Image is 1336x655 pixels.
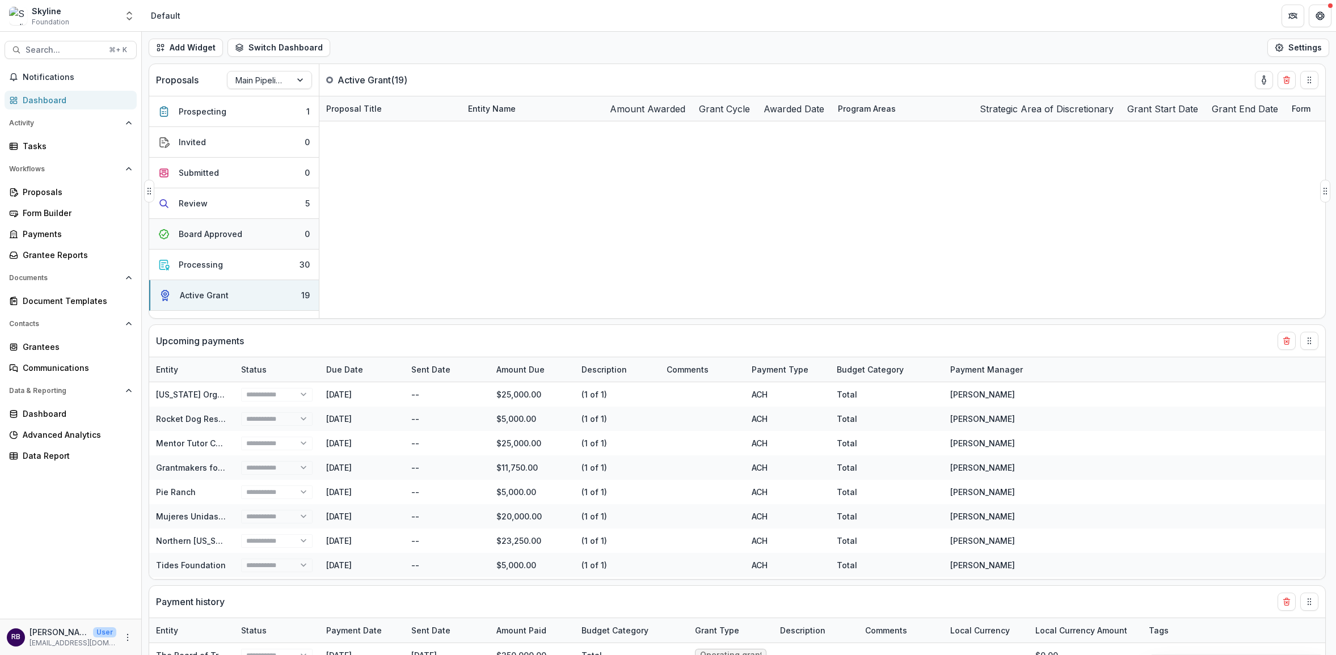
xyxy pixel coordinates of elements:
div: $11,750.00 [490,455,575,480]
div: Data Report [23,450,128,462]
div: Amount Due [490,357,575,382]
div: [DATE] [319,553,404,577]
div: Grant Cycle [692,102,757,116]
div: Amount Awarded [603,96,692,121]
div: Form Builder [23,207,128,219]
div: [PERSON_NAME] [950,413,1015,425]
div: Amount Awarded [603,102,692,116]
div: Payment Manager [943,357,1057,382]
div: Awarded Date [757,96,831,121]
div: Invited [179,136,206,148]
button: More [121,631,134,644]
div: ACH [745,455,830,480]
span: Notifications [23,73,132,82]
a: Tides Foundation [156,560,226,570]
div: ACH [745,407,830,431]
div: Payment Type [745,357,830,382]
div: Status [234,357,319,382]
div: Grant Type [688,618,773,643]
div: [PERSON_NAME] [950,535,1015,547]
div: [PERSON_NAME] [950,388,1015,400]
div: 1 [306,105,310,117]
div: [DATE] [319,382,404,407]
div: Tasks [23,140,128,152]
div: Dashboard [23,94,128,106]
a: Document Templates [5,291,137,310]
div: Status [234,618,319,643]
div: [PERSON_NAME] [950,510,1015,522]
div: (1 of 1) [581,437,607,449]
div: (1 of 1) [581,462,607,474]
a: Proposals [5,183,137,201]
div: Total [837,413,857,425]
div: Due Date [319,357,404,382]
div: Amount Due [490,364,551,375]
div: Strategic Area of Discretionary [973,96,1120,121]
button: Open entity switcher [121,5,137,27]
div: Budget Category [575,624,655,636]
button: Open Data & Reporting [5,382,137,400]
div: -- [404,382,490,407]
div: Budget Category [575,618,688,643]
div: Entity Name [461,103,522,115]
div: Tags [1142,618,1227,643]
a: Data Report [5,446,137,465]
div: [PERSON_NAME] [950,437,1015,449]
div: Grantee Reports [23,249,128,261]
a: Dashboard [5,404,137,423]
div: Comments [660,357,745,382]
button: Open Contacts [5,315,137,333]
button: Board Approved0 [149,219,319,250]
div: $50,000.00 [490,577,575,602]
div: Sent Date [404,364,457,375]
div: Entity [149,618,234,643]
div: 30 [300,259,310,271]
span: Documents [9,274,121,282]
div: [DATE] [319,480,404,504]
div: Sent Date [404,618,490,643]
p: Payment history [156,595,225,608]
div: Comments [858,624,914,636]
div: Description [773,618,858,643]
div: Budget Category [830,357,943,382]
div: Sent Date [404,357,490,382]
div: Advanced Analytics [23,429,128,441]
span: Search... [26,45,102,55]
div: Rose Brookhouse [11,633,20,641]
div: Local Currency [943,624,1017,636]
div: Total [837,486,857,498]
div: (1 of 1) [581,510,607,522]
div: Local Currency [943,618,1029,643]
div: Document Templates [23,295,128,307]
div: -- [404,529,490,553]
div: Grant End Date [1205,96,1285,121]
a: [US_STATE] Organizing Inc [156,390,261,399]
a: Rocket Dog Rescue Inc [156,414,247,424]
div: Grant Cycle [692,96,757,121]
a: Grantee Reports [5,246,137,264]
div: 0 [305,228,310,240]
div: Amount Paid [490,618,575,643]
div: [DATE] [319,504,404,529]
div: ACH [745,577,830,602]
div: Entity [149,357,234,382]
p: [PERSON_NAME] [29,626,88,638]
div: Comments [660,364,715,375]
div: Dashboard [23,408,128,420]
button: Drag [1300,71,1318,89]
div: Proposal Title [319,96,461,121]
a: Mujeres Unidas y Activas [156,512,256,521]
div: Amount Paid [490,624,553,636]
div: 0 [305,136,310,148]
div: Description [575,357,660,382]
button: Processing30 [149,250,319,280]
div: Payment Type [745,364,815,375]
